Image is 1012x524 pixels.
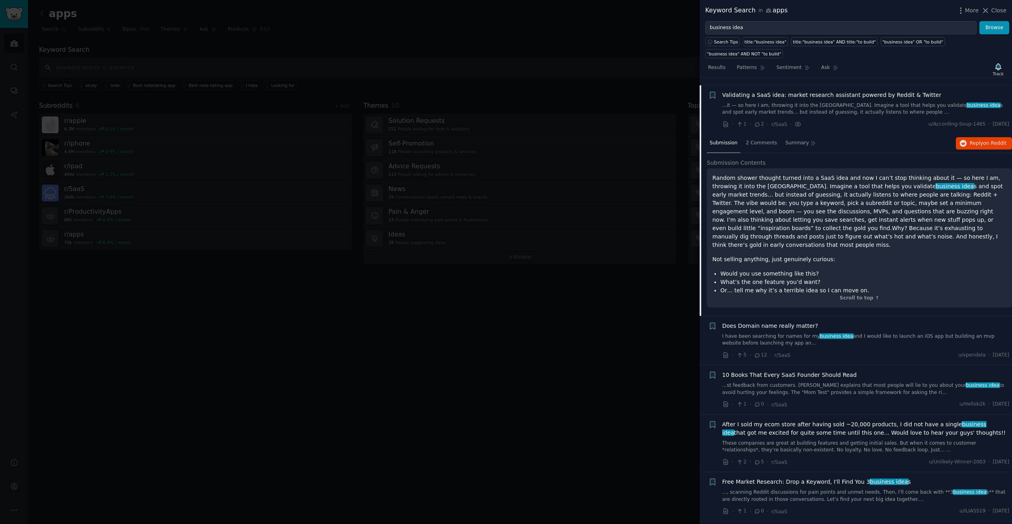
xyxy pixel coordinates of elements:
[712,295,1006,302] div: Scroll to top ↑
[956,137,1012,150] button: Replyon Reddit
[767,458,769,466] span: ·
[988,121,990,128] span: ·
[722,420,1010,437] span: After I sold my ecom store after having sold ~20,000 products, I did not have a single that got m...
[793,39,876,45] div: title:"business idea" AND title:"to build"
[767,120,769,128] span: ·
[722,440,1010,454] a: These companies are great at building features and getting initial sales. But when it comes to cu...
[714,39,738,45] span: Search Tips
[722,489,1010,503] a: ..., scanning Reddit discussions for pain points and unmet needs. Then, I'll come back with **3bu...
[722,102,1010,116] a: ...it — so here I am, throwing it into the [GEOGRAPHIC_DATA]. Imagine a tool that helps you valid...
[720,278,1006,286] li: What’s the one feature you’d want?
[953,489,987,495] span: business idea
[732,400,734,409] span: ·
[771,509,787,514] span: r/SaaS
[993,352,1009,359] span: [DATE]
[746,140,777,147] span: 2 Comments
[771,459,787,465] span: r/SaaS
[722,91,941,99] a: Validating a SaaS idea: market research assistant powered by Reddit & Twitter
[749,351,751,359] span: ·
[929,459,986,466] span: u/Unlikely-Winner-2003
[770,351,771,359] span: ·
[965,6,979,15] span: More
[990,61,1006,78] button: Track
[705,6,788,16] div: Keyword Search apps
[710,140,737,147] span: Submission
[993,121,1009,128] span: [DATE]
[758,7,763,14] span: in
[734,61,768,78] a: Patterns
[722,478,911,486] span: Free Market Research: Drop a Keyword, I'll Find You 3 s
[775,353,790,358] span: r/SaaS
[722,420,1010,437] a: After I sold my ecom store after having sold ~20,000 products, I did not have a singlebusiness id...
[720,270,1006,278] li: Would you use something like this?
[965,382,1000,388] span: business idea
[736,352,746,359] span: 5
[749,120,751,128] span: ·
[736,508,746,515] span: 1
[869,479,909,485] span: business idea
[736,121,746,128] span: 1
[988,401,990,408] span: ·
[993,508,1009,515] span: [DATE]
[745,39,786,45] div: title:"business idea"
[821,64,830,71] span: Ask
[771,402,787,408] span: r/SaaS
[720,286,1006,295] li: Or… tell me why it’s a terrible idea so I can move on.
[958,352,985,359] span: u/vpendela
[775,73,790,78] span: r/SaaS
[708,64,726,71] span: Results
[993,71,1004,77] div: Track
[790,120,792,128] span: ·
[736,401,746,408] span: 1
[749,507,751,516] span: ·
[722,322,818,330] a: Does Domain name really matter?
[882,39,943,45] div: "business idea" OR "to build"
[991,6,1006,15] span: Close
[754,508,764,515] span: 0
[928,121,985,128] span: u/According-Soup-1465
[979,21,1009,35] button: Browse
[732,458,734,466] span: ·
[818,61,841,78] a: Ask
[707,51,781,57] div: "business idea" AND NOT "to build"
[767,507,769,516] span: ·
[881,37,945,46] a: "business idea" OR "to build"
[732,507,734,516] span: ·
[722,382,1010,396] a: ...st feedback from customers. [PERSON_NAME] explains that most people will lie to you about your...
[743,37,788,46] a: title:"business idea"
[988,508,990,515] span: ·
[732,120,734,128] span: ·
[722,478,911,486] a: Free Market Research: Drop a Keyword, I'll Find You 3business ideas
[771,122,787,127] span: r/SaaS
[993,401,1009,408] span: [DATE]
[966,102,1001,108] span: business idea
[705,49,783,58] a: "business idea" AND NOT "to build"
[722,421,987,436] span: business idea
[959,508,985,515] span: u/ILIASS19
[712,174,1006,249] p: Random shower thought turned into a SaaS idea and now I can’t stop thinking about it — so here I ...
[736,459,746,466] span: 2
[705,21,977,35] input: Try a keyword related to your business
[819,333,854,339] span: business idea
[988,459,990,466] span: ·
[970,140,1006,147] span: Reply
[981,6,1006,15] button: Close
[707,159,766,167] span: Submission Contents
[767,400,769,409] span: ·
[959,401,986,408] span: u/Hellob2k
[754,352,767,359] span: 12
[983,140,1006,146] span: on Reddit
[712,255,1006,264] p: Not selling anything, just genuinely curious:
[722,371,857,379] a: 10 Books That Every SaaS Founder Should Read
[749,458,751,466] span: ·
[737,64,757,71] span: Patterns
[791,37,878,46] a: title:"business idea" AND title:"to build"
[732,351,734,359] span: ·
[705,61,728,78] a: Results
[749,400,751,409] span: ·
[754,459,764,466] span: 5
